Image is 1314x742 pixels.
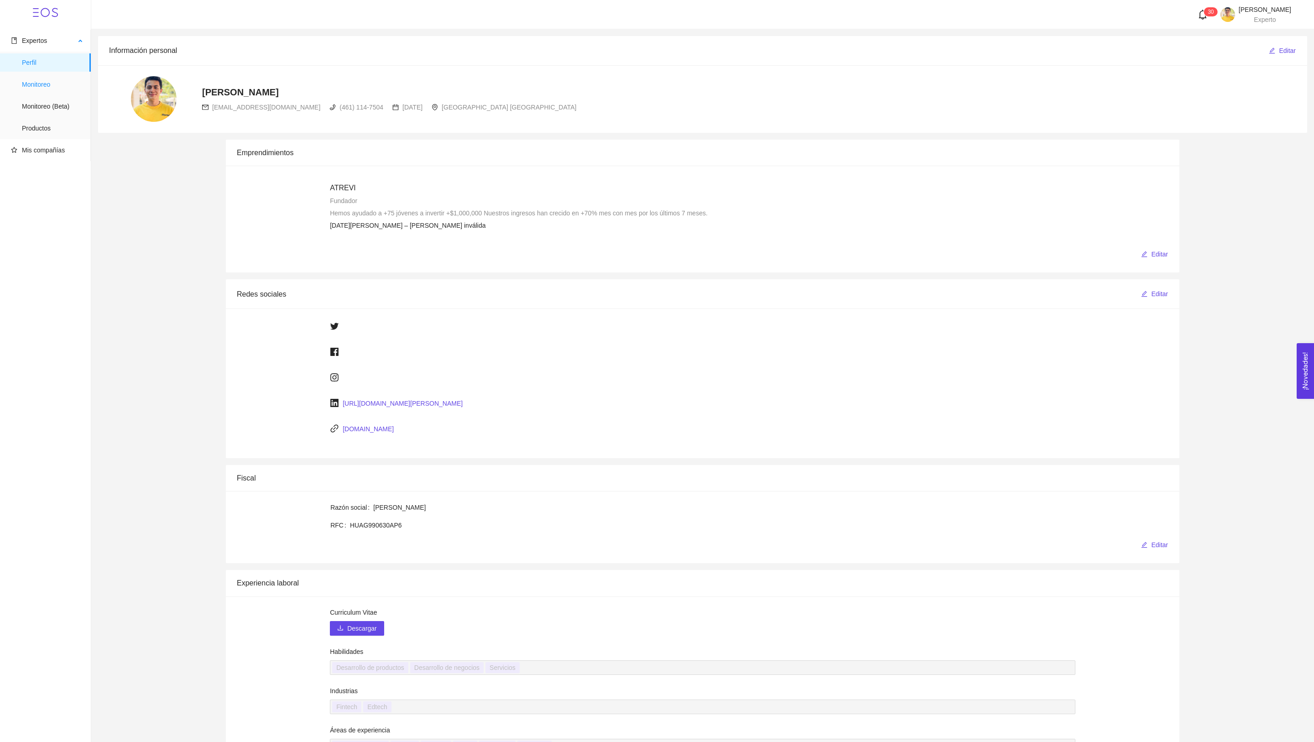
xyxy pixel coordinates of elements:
span: 0 [1211,9,1214,15]
span: Edtech [363,701,391,712]
span: phone [329,104,336,110]
span: instagram [330,373,339,382]
span: calendar [392,104,399,110]
span: RFC [330,520,350,530]
span: Monitoreo [22,75,83,94]
span: Servicios [485,662,520,673]
span: [DATE] [402,104,422,111]
label: Áreas de experiencia [330,725,390,735]
label: Curriculum Vitae [330,607,377,617]
span: Monitoreo (Beta) [22,97,83,115]
span: facebook [330,347,339,356]
span: edit [1141,251,1147,258]
button: editEditar [1141,538,1168,552]
span: ATREVI [330,184,356,192]
span: edit [1269,47,1275,55]
span: [PERSON_NAME] [373,502,1075,512]
span: Mis compañías [22,146,65,154]
div: Información personal [109,37,1268,63]
span: Editar [1151,540,1168,550]
span: Editar [1151,249,1168,259]
span: Servicios [490,663,516,673]
span: linkedin [330,398,339,408]
a: downloadDescargar [330,621,384,636]
div: Emprendimientos [237,140,1168,166]
span: Razón social [330,502,373,512]
span: mail [202,104,209,110]
span: [PERSON_NAME] [1239,6,1291,13]
span: Perfil [22,53,83,72]
span: Desarrollo de negocios [410,662,484,673]
input: Habilidades [521,662,523,673]
button: Open Feedback Widget [1297,343,1314,399]
span: edit [1141,542,1147,549]
span: Experto [1254,16,1276,23]
h4: [PERSON_NAME] [202,86,279,99]
span: link [330,424,339,433]
a: [URL][DOMAIN_NAME][PERSON_NAME] [343,400,463,407]
span: Fundador [330,197,357,204]
span: 3 [1208,9,1211,15]
sup: 30 [1204,7,1217,16]
span: [GEOGRAPHIC_DATA] [GEOGRAPHIC_DATA] [442,104,576,111]
span: Fintech [336,702,357,712]
span: Editar [1151,289,1168,299]
span: Desarrollo de productos [336,663,404,673]
span: Descargar [347,622,377,635]
input: Industrias [393,701,395,712]
span: HUAG990630AP6 [350,520,1075,530]
img: 1686936924226-Elias.png [131,76,177,122]
span: environment [432,104,438,110]
div: Experiencia laboral [237,570,1168,596]
a: [DOMAIN_NAME] [343,425,394,433]
span: twitter [330,322,339,331]
button: editEditar [1141,247,1168,261]
span: bell [1198,10,1208,20]
span: book [11,37,17,44]
span: Editar [1279,46,1296,56]
button: editEditar [1268,43,1296,58]
img: 1686936924226-Elias.png [1220,7,1235,22]
span: (461) 114-7504 [339,104,383,111]
span: Desarrollo de negocios [414,663,480,673]
span: edit [1141,291,1147,298]
span: [DATE][PERSON_NAME] – [PERSON_NAME] inválida [330,222,485,229]
label: Habilidades [330,647,363,657]
span: [EMAIL_ADDRESS][DOMAIN_NAME] [212,104,320,111]
span: Fintech [332,701,361,712]
span: Hemos ayudado a +75 jóvenes a invertir +$1,000,000 Nuestros ingresos han crecido en +70% mes con ... [330,209,708,217]
label: Industrias [330,686,358,696]
span: Desarrollo de productos [332,662,408,673]
span: star [11,147,17,153]
div: Redes sociales [237,281,1141,307]
button: editEditar [1141,287,1168,301]
span: download [337,625,344,632]
span: Expertos [22,37,47,44]
span: Edtech [367,702,387,712]
span: Productos [22,119,83,137]
div: Fiscal [237,465,1168,491]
